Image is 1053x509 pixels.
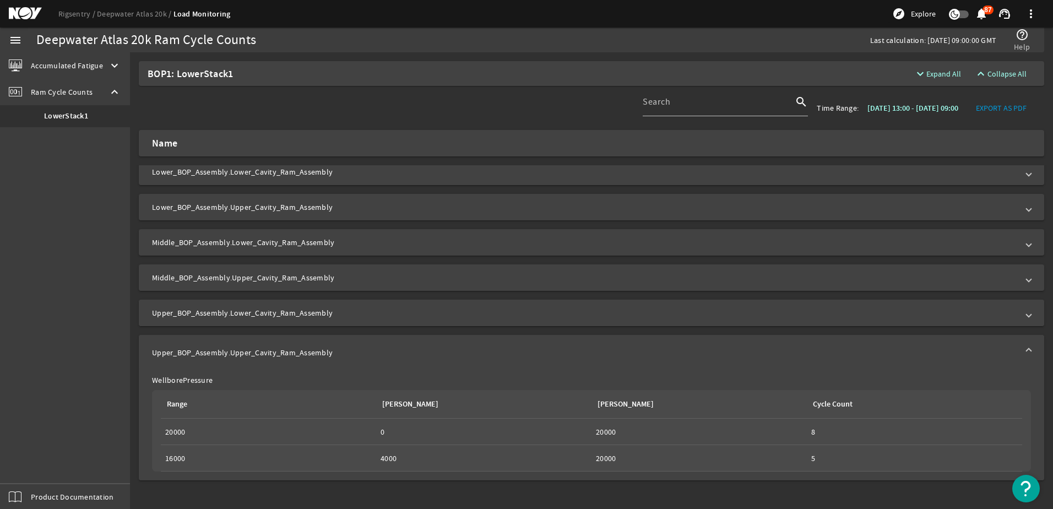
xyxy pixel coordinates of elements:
mat-icon: expand_less [974,67,983,80]
button: Expand All [909,64,966,84]
div: 16000 [165,453,372,464]
mat-panel-title: Upper_BOP_Assembly.Upper_Cavity_Ram_Assembly [152,347,1018,358]
div: Upper_BOP_Assembly.Upper_Cavity_Ram_Assembly [139,370,1044,480]
div: [PERSON_NAME] [381,398,583,410]
b: [DATE] 13:00 - [DATE] 09:00 [867,103,958,113]
div: Range [167,398,187,410]
mat-expansion-panel-header: Lower_BOP_Assembly.Upper_Cavity_Ram_Assembly [139,194,1044,220]
span: Help [1014,41,1030,52]
mat-icon: notifications [975,7,988,20]
mat-icon: keyboard_arrow_up [108,85,121,99]
mat-expansion-panel-header: Middle_BOP_Assembly.Upper_Cavity_Ram_Assembly [139,264,1044,291]
span: Accumulated Fatigue [31,60,103,71]
mat-expansion-panel-header: Upper_BOP_Assembly.Lower_Cavity_Ram_Assembly [139,300,1044,326]
div: 4000 [381,453,587,464]
div: WellborePressure [152,370,1031,390]
mat-icon: explore [892,7,905,20]
mat-panel-title: Name [152,138,1018,149]
mat-panel-title: Upper_BOP_Assembly.Lower_Cavity_Ram_Assembly [152,307,1018,318]
div: Time Range: [817,102,859,113]
div: Last calculation: [DATE] 09:00:00 GMT [870,35,996,46]
div: 20000 [165,426,372,437]
button: EXPORT AS PDF [967,98,1035,118]
b: LowerStack1 [44,111,88,122]
input: Search [643,100,793,113]
mat-icon: support_agent [998,7,1011,20]
span: Ram Cycle Counts [31,86,93,98]
a: Load Monitoring [173,9,231,19]
mat-panel-title: Lower_BOP_Assembly.Lower_Cavity_Ram_Assembly [152,166,1018,177]
div: Cycle Count [811,398,1013,410]
span: EXPORT AS PDF [976,102,1027,113]
span: Product Documentation [31,491,113,502]
button: more_vert [1018,1,1044,27]
div: Range [165,398,367,410]
div: BOP1: LowerStack1 [148,61,313,86]
div: 20000 [596,453,802,464]
button: [DATE] 13:00 - [DATE] 09:00 [859,98,967,118]
mat-expansion-panel-header: Upper_BOP_Assembly.Upper_Cavity_Ram_Assembly [139,335,1044,370]
span: Collapse All [987,68,1027,79]
div: 8 [811,426,1018,437]
div: [PERSON_NAME] [598,398,654,410]
div: 20000 [596,426,802,437]
div: Deepwater Atlas 20k Ram Cycle Counts [36,35,256,46]
span: Explore [911,8,936,19]
mat-panel-title: Middle_BOP_Assembly.Lower_Cavity_Ram_Assembly [152,237,1018,248]
div: 0 [381,426,587,437]
mat-icon: menu [9,34,22,47]
mat-panel-title: Lower_BOP_Assembly.Upper_Cavity_Ram_Assembly [152,202,1018,213]
button: Open Resource Center [1012,475,1040,502]
mat-icon: help_outline [1016,28,1029,41]
button: 87 [975,8,987,20]
a: Rigsentry [58,9,97,19]
mat-expansion-panel-header: Lower_BOP_Assembly.Lower_Cavity_Ram_Assembly [139,159,1044,185]
div: [PERSON_NAME] [382,398,438,410]
i: search [795,95,808,109]
mat-expansion-panel-header: Middle_BOP_Assembly.Lower_Cavity_Ram_Assembly [139,229,1044,256]
button: Collapse All [970,64,1031,84]
div: Cycle Count [813,398,853,410]
div: 5 [811,453,1018,464]
div: [PERSON_NAME] [596,398,798,410]
a: Deepwater Atlas 20k [97,9,173,19]
mat-icon: expand_more [914,67,922,80]
span: Expand All [926,68,961,79]
mat-icon: keyboard_arrow_down [108,59,121,72]
mat-label: Search [643,96,670,107]
mat-panel-title: Middle_BOP_Assembly.Upper_Cavity_Ram_Assembly [152,272,1018,283]
mat-expansion-panel-header: Name [139,130,1044,156]
button: Explore [888,5,940,23]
